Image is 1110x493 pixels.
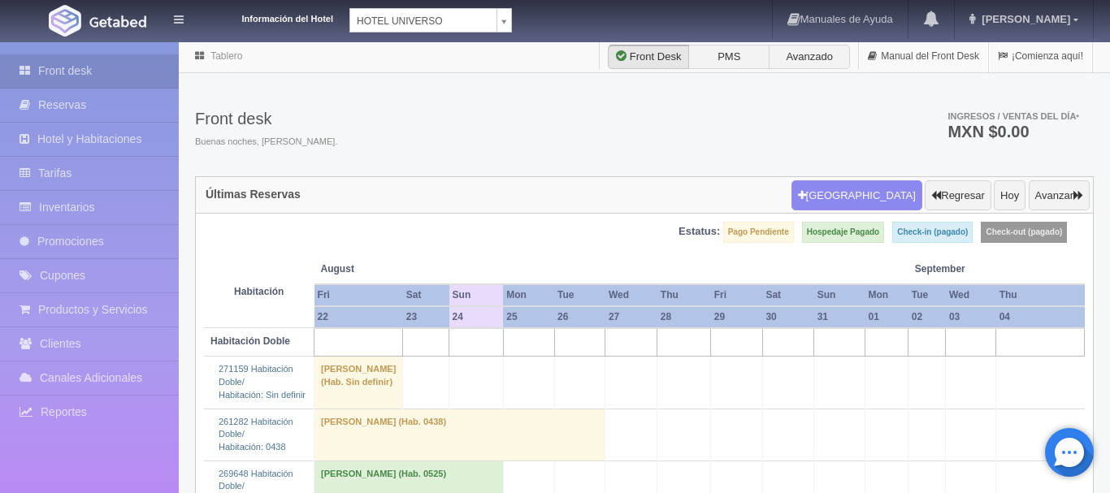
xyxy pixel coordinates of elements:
th: Wed [946,284,996,306]
a: Tablero [210,50,242,62]
th: 03 [946,306,996,328]
span: August [321,262,443,276]
th: 30 [762,306,813,328]
button: [GEOGRAPHIC_DATA] [791,180,922,211]
span: [PERSON_NAME] [978,13,1070,25]
b: Habitación Doble [210,335,290,347]
th: Fri [314,284,403,306]
th: 31 [814,306,865,328]
th: 25 [503,306,554,328]
span: September [915,262,990,276]
strong: Habitación [234,286,284,297]
span: Buenas noches, [PERSON_NAME]. [195,136,337,149]
th: 02 [908,306,946,328]
a: HOTEL UNIVERSO [349,8,512,32]
th: 01 [865,306,908,328]
td: [PERSON_NAME] (Hab. Sin definir) [314,357,403,409]
button: Avanzar [1029,180,1090,211]
a: 261282 Habitación Doble/Habitación: 0438 [219,417,293,452]
th: Tue [908,284,946,306]
label: Hospedaje Pagado [802,222,884,243]
th: Sat [403,284,449,306]
a: Manual del Front Desk [859,41,988,72]
img: Getabed [89,15,146,28]
th: Fri [711,284,763,306]
th: Thu [996,284,1085,306]
label: Pago Pendiente [723,222,794,243]
th: Mon [503,284,554,306]
label: Check-in (pagado) [892,222,973,243]
label: Check-out (pagado) [981,222,1067,243]
label: Avanzado [769,45,850,69]
th: Sun [449,284,504,306]
th: Mon [865,284,908,306]
dt: Información del Hotel [203,8,333,26]
th: 26 [554,306,605,328]
button: Regresar [925,180,991,211]
th: 27 [605,306,657,328]
a: 271159 Habitación Doble/Habitación: Sin definir [219,364,306,399]
th: Tue [554,284,605,306]
label: PMS [688,45,770,69]
span: Ingresos / Ventas del día [947,111,1079,121]
th: Wed [605,284,657,306]
h4: Últimas Reservas [206,188,301,201]
th: Sat [762,284,813,306]
h3: MXN $0.00 [947,123,1079,140]
h3: Front desk [195,110,337,128]
th: Sun [814,284,865,306]
th: 04 [996,306,1085,328]
label: Estatus: [679,224,720,240]
th: Thu [657,284,711,306]
span: HOTEL UNIVERSO [357,9,490,33]
th: 22 [314,306,403,328]
th: 24 [449,306,504,328]
th: 23 [403,306,449,328]
a: ¡Comienza aquí! [989,41,1092,72]
button: Hoy [994,180,1025,211]
label: Front Desk [608,45,689,69]
img: Getabed [49,5,81,37]
th: 28 [657,306,711,328]
td: [PERSON_NAME] (Hab. 0438) [314,409,605,461]
th: 29 [711,306,763,328]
